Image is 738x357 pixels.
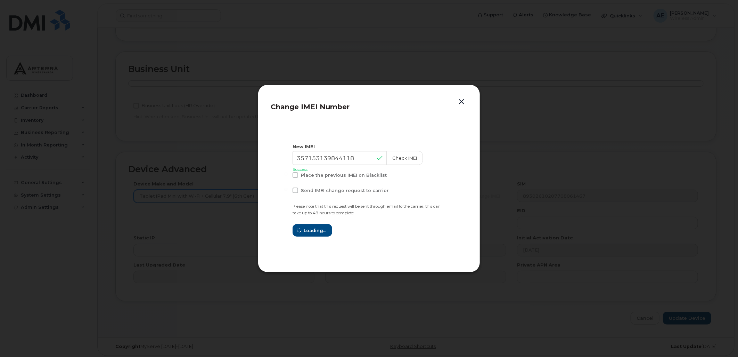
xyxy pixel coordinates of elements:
small: Please note that this request will be sent through email to the carrier, this can take up to 48 h... [293,204,441,215]
span: Send IMEI change request to carrier [301,188,389,193]
input: Place the previous IMEI on Blacklist [284,172,288,176]
button: Check IMEI [386,151,423,165]
input: Send IMEI change request to carrier [284,188,288,191]
div: New IMEI [293,143,445,150]
span: Place the previous IMEI on Blacklist [301,173,387,178]
span: Change IMEI Number [271,103,350,111]
p: Success [293,166,445,172]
